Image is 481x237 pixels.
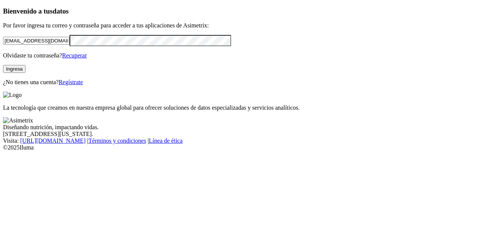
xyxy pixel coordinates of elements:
[3,7,478,15] h3: Bienvenido a tus
[3,104,478,111] p: La tecnología que creamos en nuestra empresa global para ofrecer soluciones de datos especializad...
[88,137,146,144] a: Términos y condiciones
[59,79,83,85] a: Regístrate
[3,37,70,45] input: Tu correo
[149,137,183,144] a: Línea de ética
[3,52,478,59] p: Olvidaste tu contraseña?
[3,131,478,137] div: [STREET_ADDRESS][US_STATE].
[3,144,478,151] div: © 2025 Iluma
[3,124,478,131] div: Diseñando nutrición, impactando vidas.
[62,52,87,59] a: Recuperar
[3,92,22,98] img: Logo
[20,137,86,144] a: [URL][DOMAIN_NAME]
[3,22,478,29] p: Por favor ingresa tu correo y contraseña para acceder a tus aplicaciones de Asimetrix:
[3,117,33,124] img: Asimetrix
[3,65,26,73] button: Ingresa
[3,79,478,86] p: ¿No tienes una cuenta?
[53,7,69,15] span: datos
[3,137,478,144] div: Visita : | |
